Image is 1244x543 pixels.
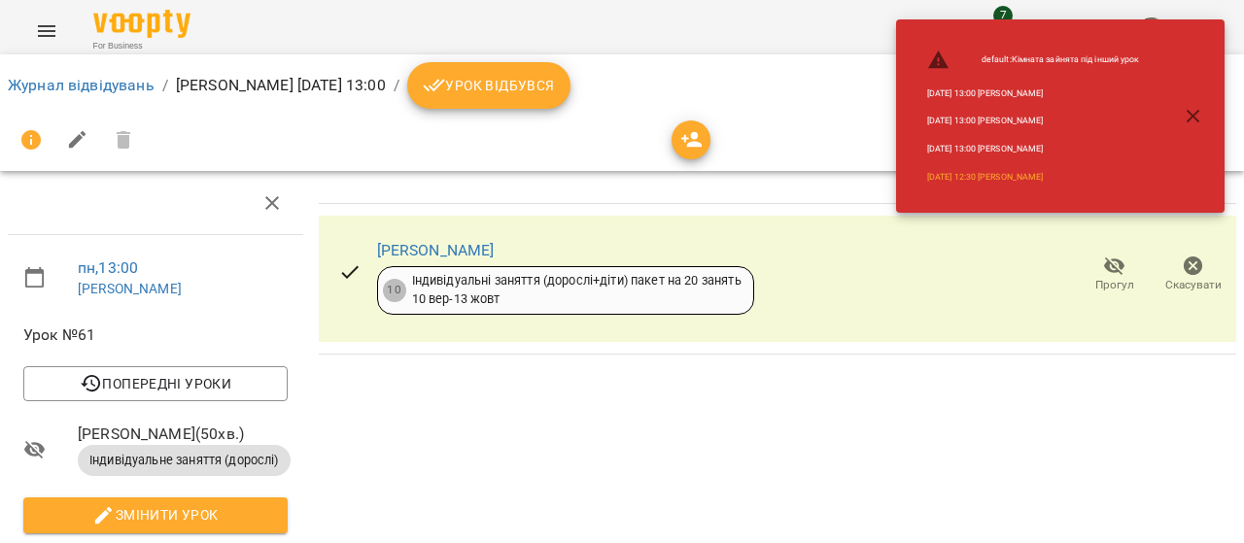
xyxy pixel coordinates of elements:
button: Змінити урок [23,497,288,532]
button: Попередні уроки [23,366,288,401]
button: Прогул [1075,248,1154,302]
li: default : Кімната зайнята під інший урок [912,41,1156,80]
button: Урок відбувся [407,62,570,109]
img: Voopty Logo [93,10,190,38]
span: Урок №61 [23,323,288,347]
span: For Business [93,40,190,52]
a: [PERSON_NAME] [377,241,495,259]
li: / [394,74,399,97]
li: [DATE] 13:00 [PERSON_NAME] [912,107,1156,135]
div: 10 [383,279,406,302]
button: Скасувати [1154,248,1232,302]
a: [PERSON_NAME] [78,281,182,296]
span: [PERSON_NAME] ( 50 хв. ) [78,423,288,446]
button: Menu [23,8,70,54]
p: [PERSON_NAME] [DATE] 13:00 [176,74,386,97]
span: 7 [993,6,1013,25]
span: Змінити урок [39,503,272,526]
a: пн , 13:00 [78,258,138,277]
span: Попередні уроки [39,372,272,395]
span: Прогул [1095,277,1134,293]
a: Журнал відвідувань [8,76,155,94]
span: Скасувати [1165,277,1222,293]
div: Індивідуальні заняття (дорослі+діти) пакет на 20 занять 10 вер - 13 жовт [412,272,742,308]
li: / [162,74,168,97]
li: [DATE] 13:00 [PERSON_NAME] [912,135,1156,163]
nav: breadcrumb [8,62,1236,109]
a: [DATE] 12:30 [PERSON_NAME] [927,171,1043,184]
span: Урок відбувся [423,74,555,97]
li: [DATE] 13:00 [PERSON_NAME] [912,80,1156,108]
span: Індивідуальне заняття (дорослі) [78,452,291,469]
